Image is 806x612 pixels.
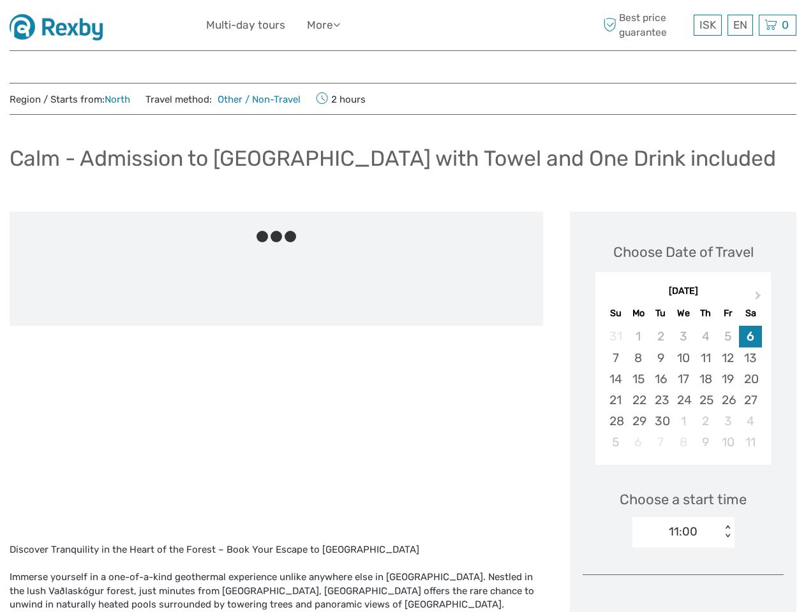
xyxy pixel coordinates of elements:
div: EN [728,15,753,36]
div: Choose Tuesday, September 9th, 2025 [650,347,672,368]
div: Choose Saturday, October 11th, 2025 [739,432,761,453]
a: More [307,16,340,34]
div: Not available Wednesday, September 3rd, 2025 [672,326,694,347]
div: Sa [739,305,761,322]
div: Choose Monday, September 15th, 2025 [627,368,650,390]
span: Best price guarantee [600,11,690,39]
div: Choose Friday, September 12th, 2025 [717,347,739,368]
div: Choose Sunday, September 14th, 2025 [604,368,627,390]
a: Other / Non-Travel [212,94,301,105]
div: Choose Saturday, October 4th, 2025 [739,411,761,432]
div: Choose Sunday, September 21st, 2025 [604,390,627,411]
div: Choose Wednesday, September 24th, 2025 [672,390,694,411]
div: Choose Friday, September 26th, 2025 [717,390,739,411]
div: Su [604,305,627,322]
div: Fr [717,305,739,322]
div: Choose Friday, September 19th, 2025 [717,368,739,390]
div: Choose Friday, October 10th, 2025 [717,432,739,453]
span: Region / Starts from: [10,93,130,106]
div: Choose Thursday, October 2nd, 2025 [694,411,717,432]
button: Next Month [749,288,770,309]
div: [DATE] [595,285,771,298]
div: Not available Monday, September 1st, 2025 [627,326,650,347]
span: ISK [699,18,716,31]
div: Choose Thursday, September 18th, 2025 [694,368,717,390]
div: 11:00 [669,523,698,540]
h1: Calm - Admission to [GEOGRAPHIC_DATA] with Towel and One Drink included [10,145,776,171]
div: Choose Monday, September 8th, 2025 [627,347,650,368]
div: Choose Date of Travel [613,242,754,262]
div: Choose Tuesday, September 23rd, 2025 [650,390,672,411]
div: Not available Tuesday, October 7th, 2025 [650,432,672,453]
div: Choose Saturday, September 20th, 2025 [739,368,761,390]
div: Choose Wednesday, October 1st, 2025 [672,411,694,432]
div: Choose Sunday, September 28th, 2025 [604,411,627,432]
div: Tu [650,305,672,322]
a: Multi-day tours [206,16,285,34]
div: Choose Wednesday, September 17th, 2025 [672,368,694,390]
div: Choose Monday, September 29th, 2025 [627,411,650,432]
div: Choose Saturday, September 27th, 2025 [739,390,761,411]
div: Choose Tuesday, September 16th, 2025 [650,368,672,390]
span: Choose a start time [620,490,747,509]
div: Choose Thursday, September 25th, 2025 [694,390,717,411]
div: Mo [627,305,650,322]
div: Choose Thursday, October 9th, 2025 [694,432,717,453]
div: Choose Saturday, September 6th, 2025 [739,326,761,347]
span: 2 hours [316,90,366,108]
div: Not available Wednesday, October 8th, 2025 [672,432,694,453]
div: Not available Tuesday, September 2nd, 2025 [650,326,672,347]
div: month 2025-09 [599,326,766,453]
div: Choose Friday, October 3rd, 2025 [717,411,739,432]
div: Choose Thursday, September 11th, 2025 [694,347,717,368]
div: Not available Friday, September 5th, 2025 [717,326,739,347]
div: Not available Sunday, August 31st, 2025 [604,326,627,347]
div: Choose Monday, September 22nd, 2025 [627,390,650,411]
span: Travel method: [146,90,301,108]
div: Not available Monday, October 6th, 2025 [627,432,650,453]
div: Choose Tuesday, September 30th, 2025 [650,411,672,432]
a: North [105,94,130,105]
div: < > [722,525,733,539]
div: Not available Thursday, September 4th, 2025 [694,326,717,347]
span: 0 [780,18,791,31]
div: Choose Wednesday, September 10th, 2025 [672,347,694,368]
img: 1430-dd05a757-d8ed-48de-a814-6052a4ad6914_logo_small.jpg [10,10,112,41]
div: Th [694,305,717,322]
div: Choose Sunday, September 7th, 2025 [604,347,627,368]
div: We [672,305,694,322]
div: Choose Saturday, September 13th, 2025 [739,347,761,368]
div: Choose Sunday, October 5th, 2025 [604,432,627,453]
